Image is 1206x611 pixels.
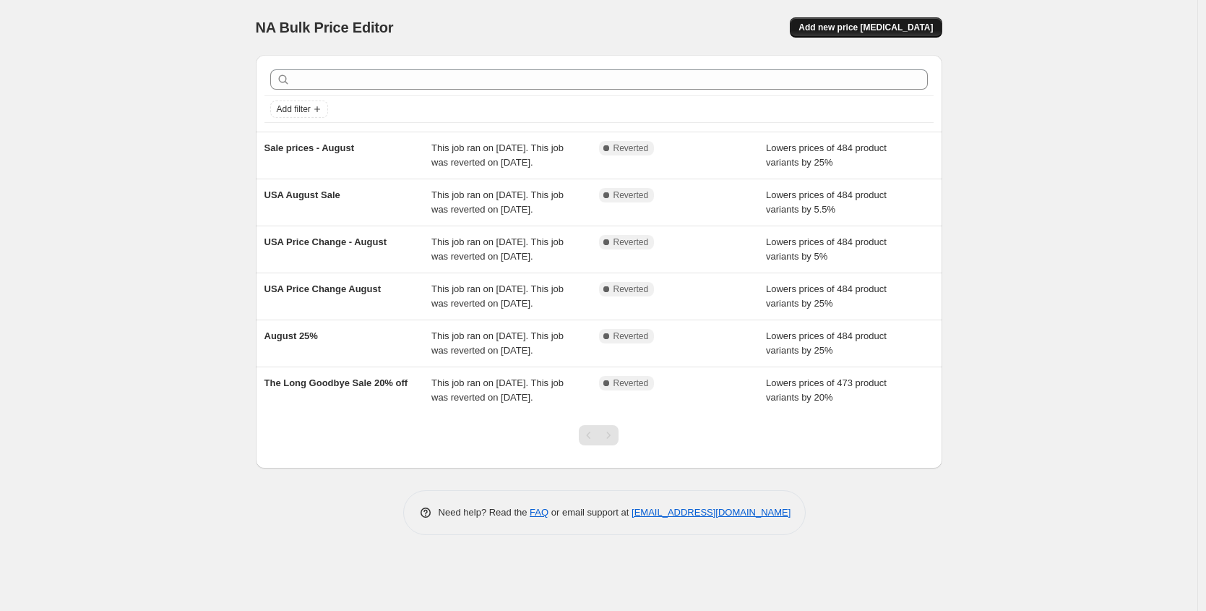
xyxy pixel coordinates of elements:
[766,142,887,168] span: Lowers prices of 484 product variants by 25%
[632,507,791,518] a: [EMAIL_ADDRESS][DOMAIN_NAME]
[548,507,632,518] span: or email support at
[798,22,933,33] span: Add new price [MEDICAL_DATA]
[264,142,355,153] span: Sale prices - August
[613,189,649,201] span: Reverted
[613,283,649,295] span: Reverted
[431,377,564,403] span: This job ran on [DATE]. This job was reverted on [DATE].
[264,330,318,341] span: August 25%
[431,283,564,309] span: This job ran on [DATE]. This job was reverted on [DATE].
[264,377,408,388] span: The Long Goodbye Sale 20% off
[431,330,564,356] span: This job ran on [DATE]. This job was reverted on [DATE].
[790,17,942,38] button: Add new price [MEDICAL_DATA]
[766,283,887,309] span: Lowers prices of 484 product variants by 25%
[613,236,649,248] span: Reverted
[766,189,887,215] span: Lowers prices of 484 product variants by 5.5%
[264,189,340,200] span: USA August Sale
[270,101,328,118] button: Add filter
[530,507,548,518] a: FAQ
[264,283,382,294] span: USA Price Change August
[613,142,649,154] span: Reverted
[277,103,311,115] span: Add filter
[579,425,619,445] nav: Pagination
[766,330,887,356] span: Lowers prices of 484 product variants by 25%
[766,377,887,403] span: Lowers prices of 473 product variants by 20%
[431,236,564,262] span: This job ran on [DATE]. This job was reverted on [DATE].
[766,236,887,262] span: Lowers prices of 484 product variants by 5%
[264,236,387,247] span: USA Price Change - August
[613,377,649,389] span: Reverted
[431,142,564,168] span: This job ran on [DATE]. This job was reverted on [DATE].
[431,189,564,215] span: This job ran on [DATE]. This job was reverted on [DATE].
[613,330,649,342] span: Reverted
[256,20,394,35] span: NA Bulk Price Editor
[439,507,530,518] span: Need help? Read the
